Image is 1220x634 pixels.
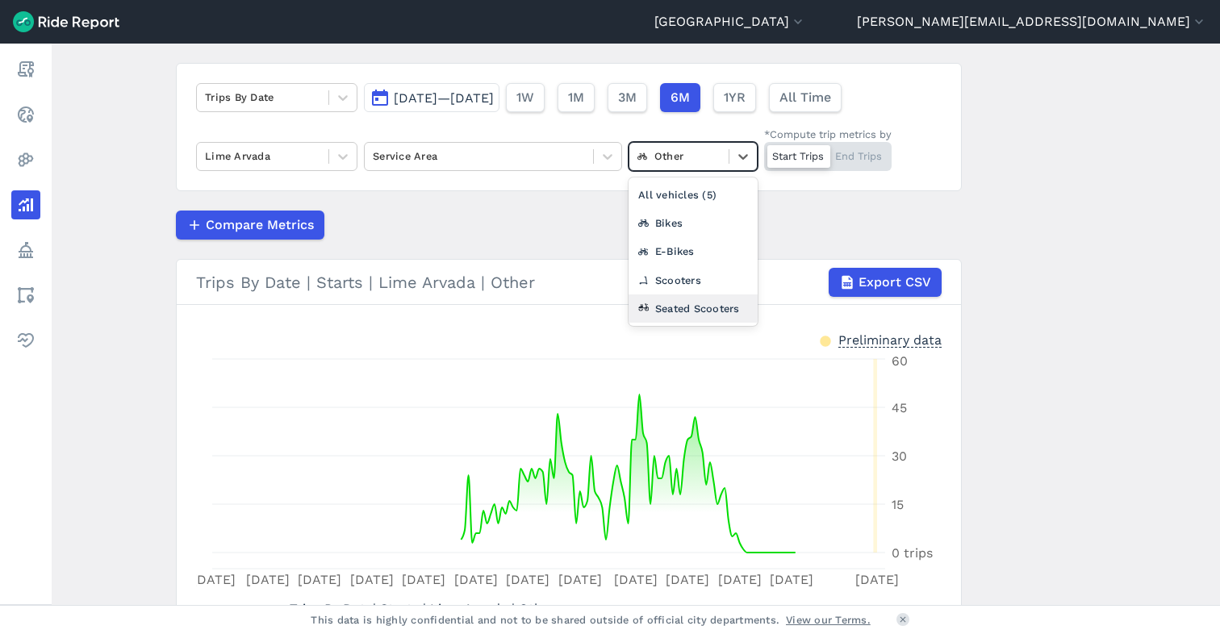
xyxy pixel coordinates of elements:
a: Policy [11,236,40,265]
button: Compare Metrics [176,211,324,240]
span: Export CSV [859,273,931,292]
span: [DATE]—[DATE] [394,90,494,106]
tspan: [DATE] [718,572,762,587]
div: Bikes [629,209,758,237]
tspan: [DATE] [614,572,658,587]
div: Trips By Date | Starts | Lime Arvada | Other [196,268,942,297]
span: | Starts | Lime Arvada | Other [290,601,555,616]
a: Areas [11,281,40,310]
tspan: [DATE] [246,572,290,587]
tspan: [DATE] [855,572,899,587]
a: Health [11,326,40,355]
a: Analyze [11,190,40,219]
tspan: [DATE] [192,572,236,587]
tspan: 45 [892,400,907,415]
button: 1W [506,83,545,112]
a: Report [11,55,40,84]
tspan: [DATE] [402,572,445,587]
tspan: 30 [892,448,907,464]
span: 1YR [724,88,746,107]
tspan: 0 trips [892,545,933,561]
tspan: [DATE] [558,572,602,587]
tspan: [DATE] [666,572,709,587]
button: 1YR [713,83,756,112]
tspan: [DATE] [454,572,498,587]
tspan: [DATE] [506,572,549,587]
span: Compare Metrics [206,215,314,235]
button: All Time [769,83,842,112]
div: E-Bikes [629,237,758,265]
div: All vehicles (5) [629,181,758,209]
button: [PERSON_NAME][EMAIL_ADDRESS][DOMAIN_NAME] [857,12,1207,31]
a: Heatmaps [11,145,40,174]
div: Seated Scooters [629,294,758,323]
button: [GEOGRAPHIC_DATA] [654,12,806,31]
div: Scooters [629,266,758,294]
span: 3M [618,88,637,107]
tspan: [DATE] [298,572,341,587]
span: Trips By Date [290,596,373,618]
tspan: [DATE] [770,572,813,587]
img: Ride Report [13,11,119,32]
span: 6M [671,88,690,107]
button: 3M [608,83,647,112]
tspan: [DATE] [350,572,394,587]
span: 1M [568,88,584,107]
a: View our Terms. [786,612,871,628]
tspan: 60 [892,353,908,369]
div: Preliminary data [838,331,942,348]
button: 6M [660,83,700,112]
span: All Time [779,88,831,107]
tspan: 15 [892,497,904,512]
span: 1W [516,88,534,107]
button: 1M [558,83,595,112]
button: [DATE]—[DATE] [364,83,499,112]
a: Realtime [11,100,40,129]
div: *Compute trip metrics by [764,127,892,142]
button: Export CSV [829,268,942,297]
